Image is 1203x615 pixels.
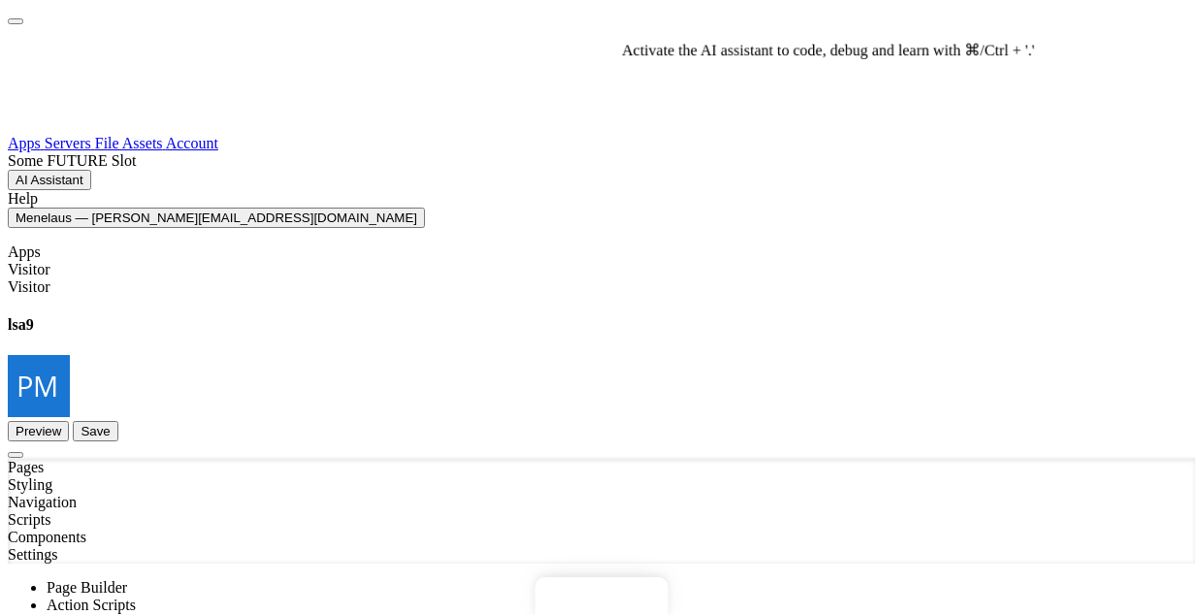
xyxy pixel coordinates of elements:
a: Styling [8,476,52,493]
span: [PERSON_NAME][EMAIL_ADDRESS][DOMAIN_NAME] [92,210,418,225]
a: File Assets [95,135,166,151]
a: Scripts [8,511,50,528]
a: Settings [8,546,58,563]
div: Activate the AI assistant to code, debug and learn with ⌘/Ctrl + '.' [622,41,1034,59]
span: Action Scripts [47,597,136,613]
button: Options [8,452,23,458]
button: Save [73,421,117,441]
a: Servers [45,135,95,151]
span: Page Builder [47,579,127,596]
span: AI Assistant [16,173,83,187]
a: Navigation [8,494,77,510]
a: Pages [8,459,44,475]
div: Visitor [8,261,1195,278]
span: Help [8,190,38,207]
div: Visitor [8,278,1195,296]
button: AI Assistant [8,170,91,190]
h4: lsa9 [8,316,1195,334]
a: Apps [8,135,45,151]
div: Apps [8,243,1195,261]
a: Account [166,135,218,151]
a: Components [8,529,86,545]
div: Some FUTURE Slot [8,152,1195,170]
span: Servers [45,135,91,151]
button: Preview [8,421,69,441]
span: File Assets [95,135,163,151]
span: Apps [8,135,41,151]
span: Menelaus — [16,210,88,225]
button: Menelaus — [PERSON_NAME][EMAIL_ADDRESS][DOMAIN_NAME] [8,208,425,228]
img: a12ed5ba5769bda9d2665f51d2850528 [8,355,70,417]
